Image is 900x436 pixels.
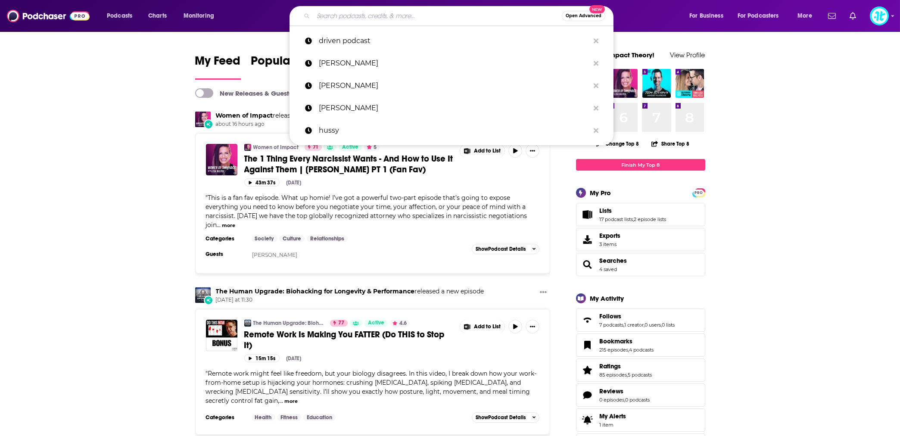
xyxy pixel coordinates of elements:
[609,69,638,98] img: Women of Impact
[339,144,362,151] a: Active
[206,194,527,229] span: "
[307,235,348,242] a: Relationships
[590,294,624,302] div: My Activity
[290,30,613,52] a: driven podcast
[313,143,318,152] span: 71
[566,14,601,18] span: Open Advanced
[280,397,283,405] span: ...
[206,320,237,351] img: Remote Work Is Making You FATTER (Do THIS to Stop It)
[7,8,90,24] img: Podchaser - Follow, Share and Rate Podcasts
[206,251,245,258] h3: Guests
[390,320,410,327] button: 4.6
[277,414,301,421] a: Fitness
[143,9,172,23] a: Charts
[662,322,675,328] a: 0 lists
[625,322,644,328] a: 1 creator
[244,329,454,351] a: Remote Work Is Making You FATTER (Do THIS to Stop It)
[290,75,613,97] a: [PERSON_NAME]
[342,143,358,152] span: Active
[645,322,661,328] a: 0 users
[633,216,634,222] span: ,
[252,252,297,258] a: [PERSON_NAME]
[600,322,624,328] a: 7 podcasts
[689,10,723,22] span: For Business
[195,88,308,98] a: New Releases & Guests Only
[319,97,589,119] p: hussey
[600,362,652,370] a: Ratings
[576,383,705,407] span: Reviews
[216,296,484,304] span: [DATE] at 11:30
[313,9,562,23] input: Search podcasts, credits, & more...
[195,53,241,80] a: My Feed
[590,189,611,197] div: My Pro
[330,320,348,327] a: 77
[579,389,596,401] a: Reviews
[284,398,298,405] button: more
[290,97,613,119] a: [PERSON_NAME]
[251,53,324,73] span: Popular Feed
[178,9,225,23] button: open menu
[279,235,305,242] a: Culture
[252,414,275,421] a: Health
[576,203,705,226] span: Lists
[251,53,324,80] a: Popular Feed
[244,178,280,187] button: 43m 37s
[576,308,705,332] span: Follows
[244,144,251,151] img: Women of Impact
[600,337,654,345] a: Bookmarks
[476,414,526,420] span: Show Podcast Details
[576,159,705,171] a: Finish My Top 8
[222,222,235,229] button: more
[642,69,671,98] img: Tom Bilyeu's Mindset Playbook
[644,322,645,328] span: ,
[579,314,596,326] a: Follows
[460,144,505,158] button: Show More Button
[600,372,627,378] a: 85 episodes
[576,358,705,382] span: Ratings
[579,339,596,351] a: Bookmarks
[474,148,501,154] span: Add to List
[319,30,589,52] p: driven podcast
[206,370,537,405] span: "
[600,387,624,395] span: Reviews
[472,244,540,254] button: ShowPodcast Details
[148,10,167,22] span: Charts
[195,53,241,73] span: My Feed
[244,320,251,327] img: The Human Upgrade: Biohacking for Longevity & Performance
[290,52,613,75] a: [PERSON_NAME]
[846,9,860,23] a: Show notifications dropdown
[591,138,645,149] button: Change Top 8
[651,135,690,152] button: Share Top 8
[628,372,652,378] a: 5 podcasts
[206,414,245,421] h3: Categories
[460,320,505,333] button: Show More Button
[576,333,705,357] span: Bookmarks
[107,10,132,22] span: Podcasts
[216,287,484,296] h3: released a new episode
[472,412,540,423] button: ShowPodcast Details
[634,216,666,222] a: 2 episode lists
[579,258,596,271] a: Searches
[287,180,302,186] div: [DATE]
[526,320,539,333] button: Show More Button
[217,221,221,229] span: ...
[600,312,675,320] a: Follows
[216,112,273,119] a: Women of Impact
[244,329,445,351] span: Remote Work Is Making You FATTER (Do THIS to Stop It)
[184,10,214,22] span: Monitoring
[206,370,537,405] span: Remote work might feel like freedom, but your biology disagrees. In this video, I break down how ...
[600,216,633,222] a: 17 podcast lists
[600,422,626,428] span: 1 item
[206,144,237,175] img: The 1 Thing Every Narcissist Wants - And How to Use It Against Them | Rebecca Zung PT 1 (Fan Fav)
[244,354,280,362] button: 15m 15s
[252,235,277,242] a: Society
[600,397,625,403] a: 0 episodes
[600,241,621,247] span: 3 items
[579,414,596,426] span: My Alerts
[738,10,779,22] span: For Podcasters
[319,52,589,75] p: don lemon
[290,119,613,142] a: hussy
